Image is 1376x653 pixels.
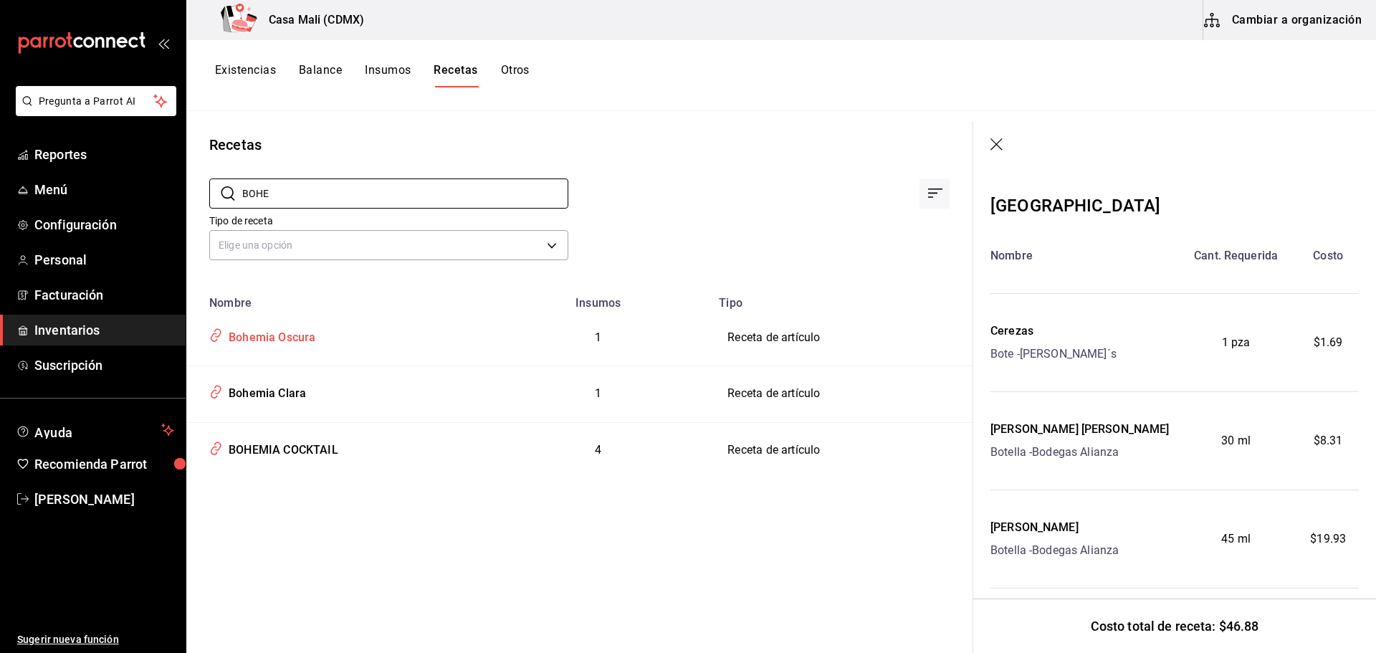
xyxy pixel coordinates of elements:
[257,11,364,29] h3: Casa Mali (CDMX)
[209,216,568,226] label: Tipo de receta
[10,104,176,119] a: Pregunta a Parrot AI
[299,63,342,87] button: Balance
[16,86,176,116] button: Pregunta a Parrot AI
[34,356,174,375] span: Suscripción
[990,323,1117,340] div: Cerezas
[990,345,1117,363] div: Bote - [PERSON_NAME]´s
[158,37,169,49] button: open_drawer_menu
[1314,432,1343,449] span: $8.31
[919,178,950,209] div: Ordenar por
[223,324,315,346] div: Bohemia Oscura
[242,179,568,208] input: Buscar nombre de receta
[710,310,973,366] td: Receta de artículo
[1297,247,1359,264] div: Costo
[39,94,154,109] span: Pregunta a Parrot AI
[990,444,1170,461] div: Botella - Bodegas Alianza
[223,380,306,402] div: Bohemia Clara
[595,330,601,344] span: 1
[209,230,568,260] div: Elige una opción
[1222,334,1251,351] span: 1 pza
[1175,247,1297,264] div: Cant. Requerida
[1221,432,1251,449] span: 30 ml
[34,421,156,439] span: Ayuda
[34,250,174,270] span: Personal
[990,193,1160,219] div: [GEOGRAPHIC_DATA]
[990,421,1170,438] div: [PERSON_NAME] [PERSON_NAME]
[595,443,601,457] span: 4
[973,599,1376,653] div: Costo total de receta: $46.88
[1310,530,1346,548] span: $19.93
[215,63,530,87] div: navigation tabs
[434,63,477,87] button: Recetas
[209,134,262,156] div: Recetas
[34,320,174,340] span: Inventarios
[710,422,973,478] td: Receta de artículo
[365,63,411,87] button: Insumos
[34,145,174,164] span: Reportes
[34,180,174,199] span: Menú
[34,215,174,234] span: Configuración
[990,519,1119,536] div: [PERSON_NAME]
[34,285,174,305] span: Facturación
[990,542,1119,559] div: Botella - Bodegas Alianza
[486,287,710,310] th: Insumos
[1221,530,1251,548] span: 45 ml
[17,632,174,647] span: Sugerir nueva función
[710,287,973,310] th: Tipo
[710,366,973,422] td: Receta de artículo
[501,63,530,87] button: Otros
[215,63,276,87] button: Existencias
[595,386,601,400] span: 1
[186,287,973,479] table: inventoriesTable
[34,454,174,474] span: Recomienda Parrot
[1314,334,1343,351] span: $1.69
[34,490,174,509] span: [PERSON_NAME]
[223,437,338,459] div: BOHEMIA COCKTAIL
[990,247,1175,264] div: Nombre
[186,287,486,310] th: Nombre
